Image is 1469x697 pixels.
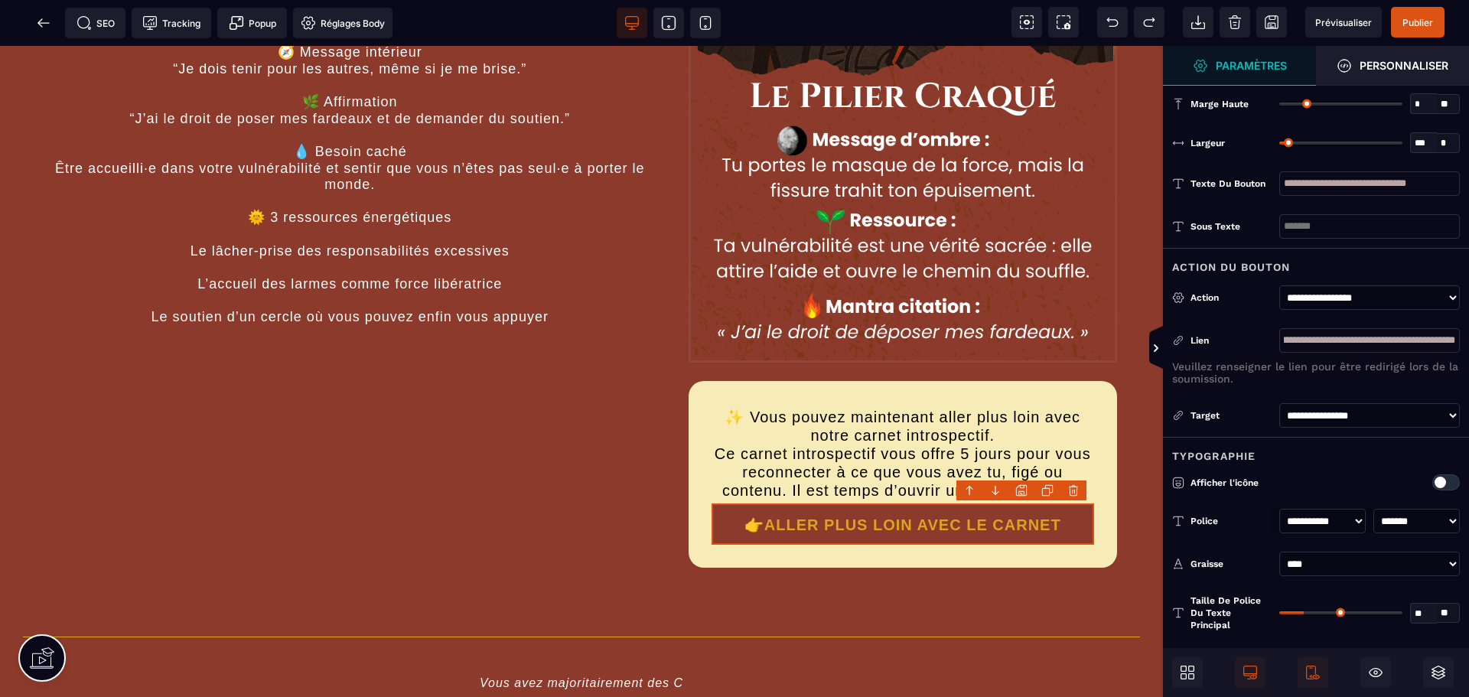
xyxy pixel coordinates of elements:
strong: Personnaliser [1360,60,1448,71]
span: Marge haute [1191,98,1249,110]
span: Ouvrir le gestionnaire de styles [1163,46,1316,86]
span: Ouvrir les blocs [1172,657,1203,688]
span: Largeur [1191,137,1225,149]
span: Masquer le bloc [1360,657,1391,688]
text: ✨ Vous pouvez maintenant aller plus loin avec notre carnet introspectif. Ce carnet introspectif v... [712,358,1094,458]
div: Sous texte [1191,219,1272,234]
span: Afficher le desktop [1235,657,1265,688]
span: Réglages Body [301,15,385,31]
span: Rétablir [1134,7,1164,37]
span: Importer [1183,7,1213,37]
span: Publier [1402,17,1433,28]
span: Code de suivi [132,8,211,38]
span: Tracking [142,15,200,31]
span: Voir mobile [690,8,721,38]
span: Favicon [293,8,392,38]
p: Veuillez renseigner le lien pour être redirigé lors de la soumission. [1172,360,1460,385]
span: Voir les composants [1011,7,1042,37]
div: Police [1191,513,1272,529]
button: 👉ALLER PLUS LOIN AVEC LE CARNET [712,458,1094,499]
span: Défaire [1097,7,1128,37]
span: Retour [28,8,59,38]
span: Afficher le mobile [1298,657,1328,688]
span: Afficher les vues [1163,326,1178,372]
span: Nettoyage [1220,7,1250,37]
span: Métadata SEO [65,8,125,38]
div: Typographie [1163,437,1469,465]
div: Target [1172,408,1272,423]
div: Action du bouton [1163,248,1469,276]
span: SEO [77,15,115,31]
h1: Votre blessure dominante est : Invisibilité [23,648,1140,692]
p: Afficher l'icône [1172,475,1363,490]
span: Popup [229,15,276,31]
strong: Paramètres [1216,60,1287,71]
span: Capture d'écran [1048,7,1079,37]
span: Taille de police du texte principal [1191,594,1272,631]
div: Texte du bouton [1191,176,1272,191]
div: Graisse [1191,556,1272,572]
span: Vous avez majoritairement des C [480,630,683,643]
div: Action [1191,290,1272,305]
span: Ouvrir le gestionnaire de styles [1316,46,1469,86]
div: Lien [1172,333,1272,348]
span: Créer une alerte modale [217,8,287,38]
span: Prévisualiser [1315,17,1372,28]
span: Enregistrer [1256,7,1287,37]
span: Enregistrer le contenu [1391,7,1445,37]
span: Aperçu [1305,7,1382,37]
span: Voir tablette [653,8,684,38]
span: Ouvrir les calques [1423,657,1454,688]
span: Voir bureau [617,8,647,38]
